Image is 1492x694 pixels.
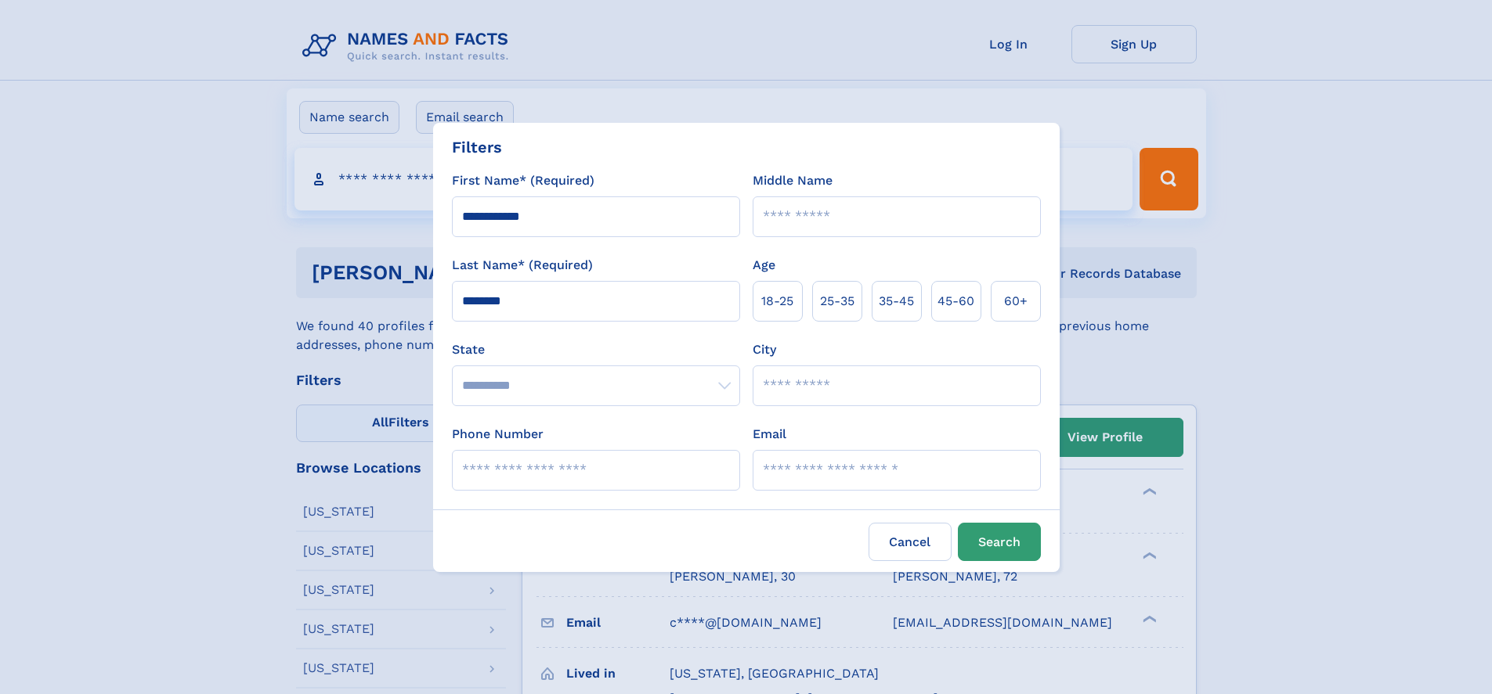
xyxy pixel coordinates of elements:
[452,135,502,159] div: Filters
[869,523,952,561] label: Cancel
[761,292,793,311] span: 18‑25
[753,340,776,359] label: City
[452,256,593,275] label: Last Name* (Required)
[820,292,854,311] span: 25‑35
[452,425,544,444] label: Phone Number
[753,171,833,190] label: Middle Name
[958,523,1041,561] button: Search
[452,340,740,359] label: State
[452,171,594,190] label: First Name* (Required)
[1004,292,1028,311] span: 60+
[753,256,775,275] label: Age
[937,292,974,311] span: 45‑60
[753,425,786,444] label: Email
[879,292,914,311] span: 35‑45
